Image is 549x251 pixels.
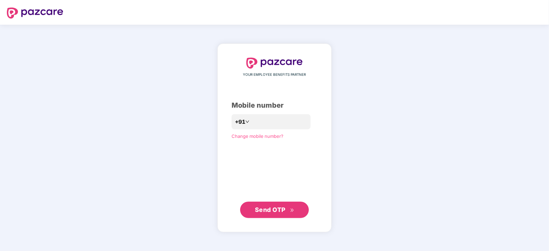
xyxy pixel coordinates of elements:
[255,206,285,213] span: Send OTP
[240,202,309,218] button: Send OTPdouble-right
[7,8,63,19] img: logo
[245,120,249,124] span: down
[290,208,294,213] span: double-right
[235,118,245,126] span: +91
[232,133,283,139] a: Change mobile number?
[232,100,317,111] div: Mobile number
[246,58,303,69] img: logo
[243,72,306,77] span: YOUR EMPLOYEE BENEFITS PARTNER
